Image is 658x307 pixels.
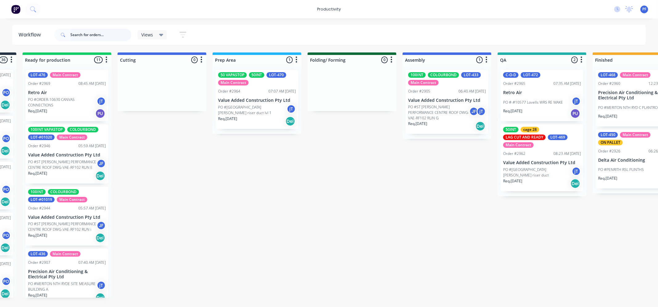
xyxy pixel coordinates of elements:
div: Order #2905 [408,89,430,94]
div: LOT-436 [28,251,48,257]
div: 50 VAPASTOP50INTLOT-470Main ContractOrder #296407:07 AM [DATE]Value Added Construction Pty LtdPO ... [216,70,298,129]
div: Main Contract [620,132,651,138]
div: 100INT VAPASTOP [28,127,65,132]
div: Main Contract [50,72,81,78]
p: Req. [DATE] [28,171,47,176]
div: 50INT [503,127,519,132]
p: PO #-#10577 Lovells WRS RE MAKE [503,100,563,105]
div: COLOURBOND [67,127,98,132]
div: LOT-476 [28,72,48,78]
p: PO #[GEOGRAPHIC_DATA][PERSON_NAME] riser duct lvl 1 [218,105,287,116]
div: jT [97,97,106,106]
div: Del [285,116,295,126]
div: jT [97,281,106,290]
div: 50 VAPASTOP [218,72,247,78]
div: LOT-#01019 [28,197,55,202]
div: LOT-469 [548,135,568,140]
div: Del [0,197,10,207]
span: Views [141,31,153,38]
p: Value Added Construction Pty Ltd [503,160,581,165]
div: Main Contract [503,142,534,148]
p: Req. [DATE] [503,108,522,114]
p: PO #ORDER-10630 CANVAS CONNECTIONS [28,97,97,108]
div: Main Contract [50,251,81,257]
div: Main Contract [408,80,439,85]
p: Value Added Construction Pty Ltd [28,215,106,220]
div: 50INTcage 28LAG CUT AND READYLOT-469Main ContractOrder #296208:23 AM [DATE]Value Added Constructi... [501,124,583,191]
div: jT [287,104,296,114]
div: Del [95,233,105,243]
div: Del [0,243,10,253]
div: 100INTCOLOURBONDLOT-433Main ContractOrder #290506:40 AM [DATE]Value Added Construction Pty LtdPO ... [406,70,488,134]
div: Del [95,171,105,181]
p: Req. [DATE] [28,108,47,114]
div: LOT-472 [521,72,540,78]
div: Workflow [19,31,44,39]
div: cage 28 [521,127,539,132]
div: PO [2,185,11,194]
div: 05:57 AM [DATE] [78,205,106,211]
div: 06:40 AM [DATE] [458,89,486,94]
p: Precision Air Conditioning & Electrical Pty Ltd [28,269,106,280]
div: Del [0,100,10,110]
div: PU [570,109,580,118]
div: 05:59 AM [DATE] [78,143,106,149]
div: LOT-450 [598,132,618,138]
div: 50INT [249,72,264,78]
input: Search for orders... [70,29,131,41]
div: JF [97,221,106,230]
div: LOT-476Main ContractOrder #296908:45 AM [DATE]Retro AirPO #ORDER-10630 CANVAS CONNECTIONSjTReq.[D... [26,70,108,121]
p: PO #MERITON NTH RYDE SITE MEASURE BUILDING A [28,281,97,292]
p: PO #[GEOGRAPHIC_DATA][PERSON_NAME] riser duct [503,167,572,178]
div: LOT-436Main ContractOrder #290707:40 AM [DATE]Precision Air Conditioning & Electrical Pty LtdPO #... [26,249,108,305]
div: Order #2944 [28,205,50,211]
p: PO #ST [PERSON_NAME] PERFORMANCE CENTRE ROOF DWG-VAE-RF102 RUN E [28,159,97,170]
p: Value Added Construction Pty Ltd [408,98,486,103]
div: JF [469,107,478,116]
div: 100INT [408,72,426,78]
div: 100INT VAPASTOPCOLOURBONDLOT-#01020Main ContractOrder #294605:59 AM [DATE]Value Added Constructio... [26,124,108,184]
div: LOT-468 [598,72,618,78]
div: productivity [314,5,344,14]
p: Req. [DATE] [598,176,617,181]
div: Del [0,289,10,299]
div: PO [2,134,11,143]
div: LOT-470 [267,72,286,78]
div: Order #2960 [598,81,620,86]
div: LAG CUT AND READY [503,135,546,140]
p: Req. [DATE] [598,114,617,119]
p: Value Added Construction Pty Ltd [218,98,296,103]
div: LOT-433 [461,72,481,78]
div: Order #2962 [503,151,525,156]
div: LOT-#01020 [28,135,55,140]
p: Retro Air [503,90,581,95]
div: 08:23 AM [DATE] [553,151,581,156]
p: Retro Air [28,90,106,95]
div: C-O-DLOT-472Order #296507:35 AM [DATE]Retro AirPO #-#10577 Lovells WRS RE MAKEjTReq.[DATE]PU [501,70,583,121]
div: PU [95,109,105,118]
div: Order #2965 [503,81,525,86]
div: 07:07 AM [DATE] [268,89,296,94]
div: Order #2907 [28,260,50,265]
div: ON PALLET [598,140,623,145]
div: 08:45 AM [DATE] [78,81,106,86]
p: Req. [DATE] [503,178,522,184]
div: jT [572,167,581,176]
div: PO [2,231,11,240]
p: Req. [DATE] [28,292,47,298]
p: Value Added Construction Pty Ltd [28,152,106,158]
div: 100INT [28,189,46,195]
div: jT [572,97,581,106]
div: Main Contract [57,135,87,140]
div: Del [95,293,105,303]
div: Main Contract [57,197,87,202]
div: Order #2926 [598,148,620,154]
p: Req. [DATE] [218,116,237,122]
div: Main Contract [620,72,651,78]
div: Del [570,179,580,189]
div: Order #2964 [218,89,240,94]
div: 07:40 AM [DATE] [78,260,106,265]
div: 07:35 AM [DATE] [553,81,581,86]
div: PO [2,277,11,286]
p: PO #ST [PERSON_NAME] PERFORMANCE CENTRE ROOF DWG-VAE-RF102 RUN G [408,104,469,121]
